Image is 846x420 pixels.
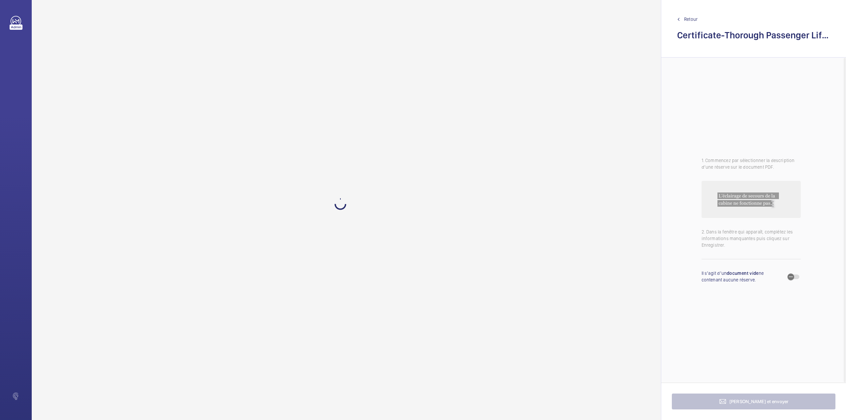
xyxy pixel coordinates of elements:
p: Il s’agit d’un ne contenant aucune réserve. [702,270,784,283]
p: 1. Commencez par sélectionner la description d’une réserve sur le document PDF. [702,157,801,170]
a: Retour [677,16,830,22]
button: [PERSON_NAME] et envoyer [672,394,835,409]
span: Retour [684,16,698,22]
span: [PERSON_NAME] et envoyer [729,399,789,404]
img: audit-report-lines-placeholder.png [702,181,801,218]
p: 2. Dans la fenêtre qui apparaît, complétez les informations manquantes puis cliquez sur Enregistrer. [702,229,801,248]
strong: document vide [727,271,759,276]
h2: Certificate-Thorough Passenger Lift Examination-25-09-16 1360 E29147033781 A Defect.pdf [677,29,830,41]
